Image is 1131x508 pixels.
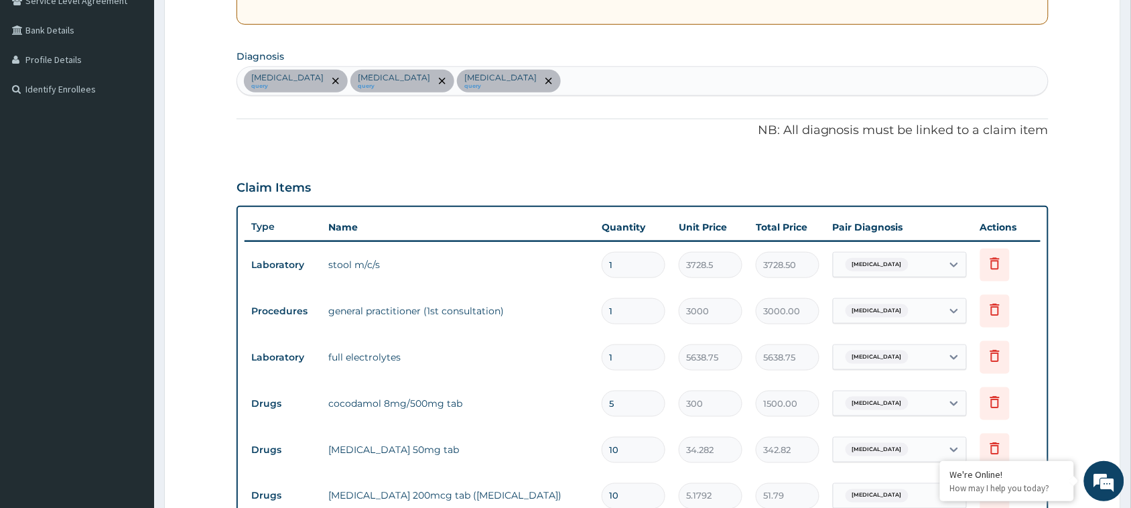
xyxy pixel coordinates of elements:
[846,304,909,318] span: [MEDICAL_DATA]
[846,351,909,364] span: [MEDICAL_DATA]
[245,253,322,277] td: Laboratory
[322,298,595,324] td: general practitioner (1st consultation)
[245,345,322,370] td: Laboratory
[464,72,537,83] p: [MEDICAL_DATA]
[543,75,555,87] span: remove selection option
[237,122,1049,139] p: NB: All diagnosis must be linked to a claim item
[70,75,225,92] div: Chat with us now
[237,50,284,63] label: Diagnosis
[846,397,909,410] span: [MEDICAL_DATA]
[322,344,595,371] td: full electrolytes
[245,438,322,462] td: Drugs
[237,181,311,196] h3: Claim Items
[950,483,1064,494] p: How may I help you today?
[595,214,672,241] th: Quantity
[974,214,1041,241] th: Actions
[7,366,255,413] textarea: Type your message and hit 'Enter'
[846,489,909,503] span: [MEDICAL_DATA]
[749,214,826,241] th: Total Price
[846,258,909,271] span: [MEDICAL_DATA]
[245,214,322,239] th: Type
[464,83,537,90] small: query
[672,214,749,241] th: Unit Price
[25,67,54,101] img: d_794563401_company_1708531726252_794563401
[846,443,909,456] span: [MEDICAL_DATA]
[358,83,430,90] small: query
[322,214,595,241] th: Name
[322,390,595,417] td: cocodamol 8mg/500mg tab
[322,436,595,463] td: [MEDICAL_DATA] 50mg tab
[322,251,595,278] td: stool m/c/s
[950,468,1064,481] div: We're Online!
[358,72,430,83] p: [MEDICAL_DATA]
[330,75,342,87] span: remove selection option
[245,391,322,416] td: Drugs
[436,75,448,87] span: remove selection option
[78,169,185,304] span: We're online!
[826,214,974,241] th: Pair Diagnosis
[220,7,252,39] div: Minimize live chat window
[245,299,322,324] td: Procedures
[251,72,324,83] p: [MEDICAL_DATA]
[251,83,324,90] small: query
